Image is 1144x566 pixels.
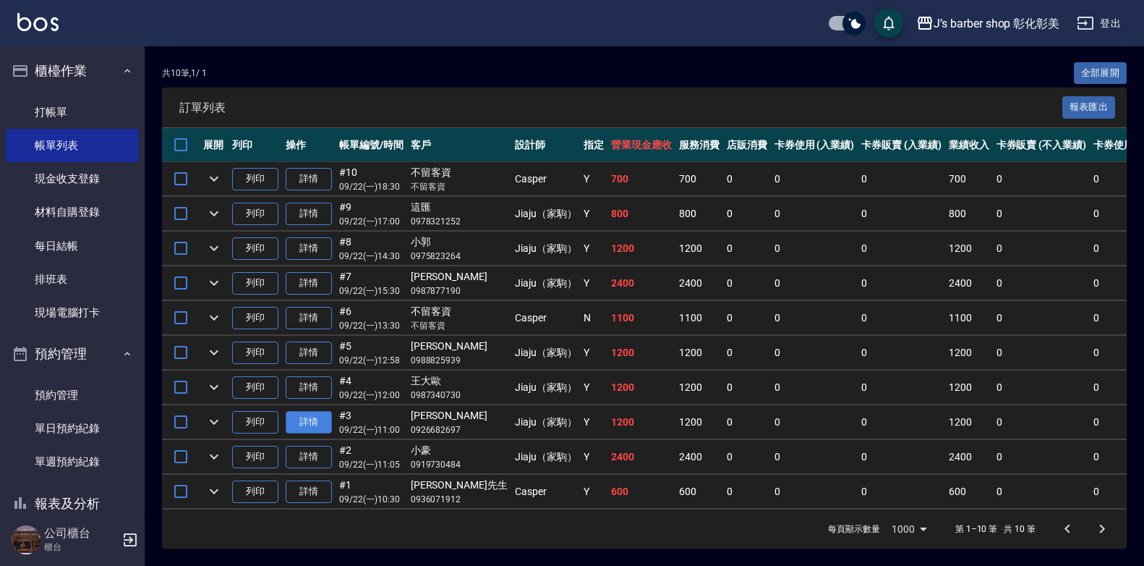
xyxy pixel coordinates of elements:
p: 0926682697 [411,423,508,436]
td: 0 [993,336,1090,370]
p: 0987877190 [411,284,508,297]
td: 0 [993,440,1090,474]
td: 0 [771,371,858,405]
button: expand row [203,307,225,329]
button: expand row [203,446,225,468]
td: Jiaju（家駒） [511,371,581,405]
a: 帳單列表 [6,129,139,162]
img: Logo [17,13,59,31]
td: Jiaju（家駒） [511,266,581,300]
img: Person [12,525,40,554]
a: 單日預約紀錄 [6,412,139,445]
td: Y [580,336,607,370]
td: Casper [511,162,581,196]
td: 0 [723,475,771,509]
a: 單週預約紀錄 [6,445,139,478]
p: 不留客資 [411,180,508,193]
td: 0 [771,475,858,509]
p: 不留客資 [411,319,508,332]
th: 服務消費 [675,128,723,162]
button: expand row [203,411,225,433]
button: 列印 [232,446,278,468]
td: 2400 [945,266,993,300]
button: J’s barber shop 彰化彰美 [910,9,1065,38]
th: 卡券販賣 (不入業績) [993,128,1090,162]
button: 列印 [232,272,278,295]
div: 小豪 [411,443,508,458]
td: 2400 [607,266,675,300]
td: 1100 [945,301,993,335]
td: 0 [858,475,945,509]
td: Y [580,266,607,300]
button: 列印 [232,376,278,399]
button: 櫃檯作業 [6,52,139,90]
td: Y [580,371,607,405]
p: 櫃台 [44,541,118,554]
td: 1200 [675,232,723,266]
a: 打帳單 [6,96,139,129]
td: 0 [993,475,1090,509]
a: 每日結帳 [6,229,139,263]
td: Jiaju（家駒） [511,232,581,266]
td: 0 [771,266,858,300]
button: 全部展開 [1074,62,1127,85]
div: [PERSON_NAME] [411,408,508,423]
td: 0 [858,232,945,266]
button: 登出 [1071,10,1127,37]
a: 預約管理 [6,379,139,412]
th: 列印 [229,128,282,162]
td: #2 [336,440,407,474]
td: 1200 [607,371,675,405]
td: 0 [858,371,945,405]
button: expand row [203,376,225,398]
td: 0 [993,266,1090,300]
td: 600 [607,475,675,509]
a: 現金收支登錄 [6,162,139,195]
p: 09/22 (一) 11:00 [339,423,404,436]
td: 0 [858,162,945,196]
td: 0 [993,371,1090,405]
td: 2400 [945,440,993,474]
button: 預約管理 [6,335,139,373]
th: 店販消費 [723,128,771,162]
button: 列印 [232,481,278,503]
button: save [874,9,903,38]
td: 800 [607,197,675,231]
a: 詳情 [286,342,332,364]
td: 0 [771,197,858,231]
td: Y [580,197,607,231]
a: 詳情 [286,237,332,260]
td: 0 [723,301,771,335]
td: 0 [858,266,945,300]
a: 報表匯出 [1062,100,1116,114]
td: 0 [858,197,945,231]
a: 詳情 [286,203,332,225]
td: 0 [723,197,771,231]
button: 列印 [232,307,278,329]
td: Y [580,162,607,196]
td: #9 [336,197,407,231]
td: 0 [858,440,945,474]
a: 詳情 [286,376,332,399]
td: 1200 [675,336,723,370]
th: 營業現金應收 [607,128,675,162]
td: 1200 [607,232,675,266]
p: 09/22 (一) 12:00 [339,389,404,402]
p: 09/22 (一) 11:05 [339,458,404,471]
td: 1100 [607,301,675,335]
button: expand row [203,168,225,190]
button: 報表及分析 [6,485,139,523]
th: 客戶 [407,128,511,162]
td: Y [580,232,607,266]
span: 訂單列表 [179,101,1062,115]
button: expand row [203,272,225,294]
td: 1100 [675,301,723,335]
p: 09/22 (一) 18:30 [339,180,404,193]
th: 操作 [282,128,336,162]
div: [PERSON_NAME]先生 [411,478,508,493]
div: 不留客資 [411,304,508,319]
p: 0978321252 [411,215,508,228]
th: 指定 [580,128,607,162]
div: 這匯 [411,200,508,215]
td: 0 [771,440,858,474]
